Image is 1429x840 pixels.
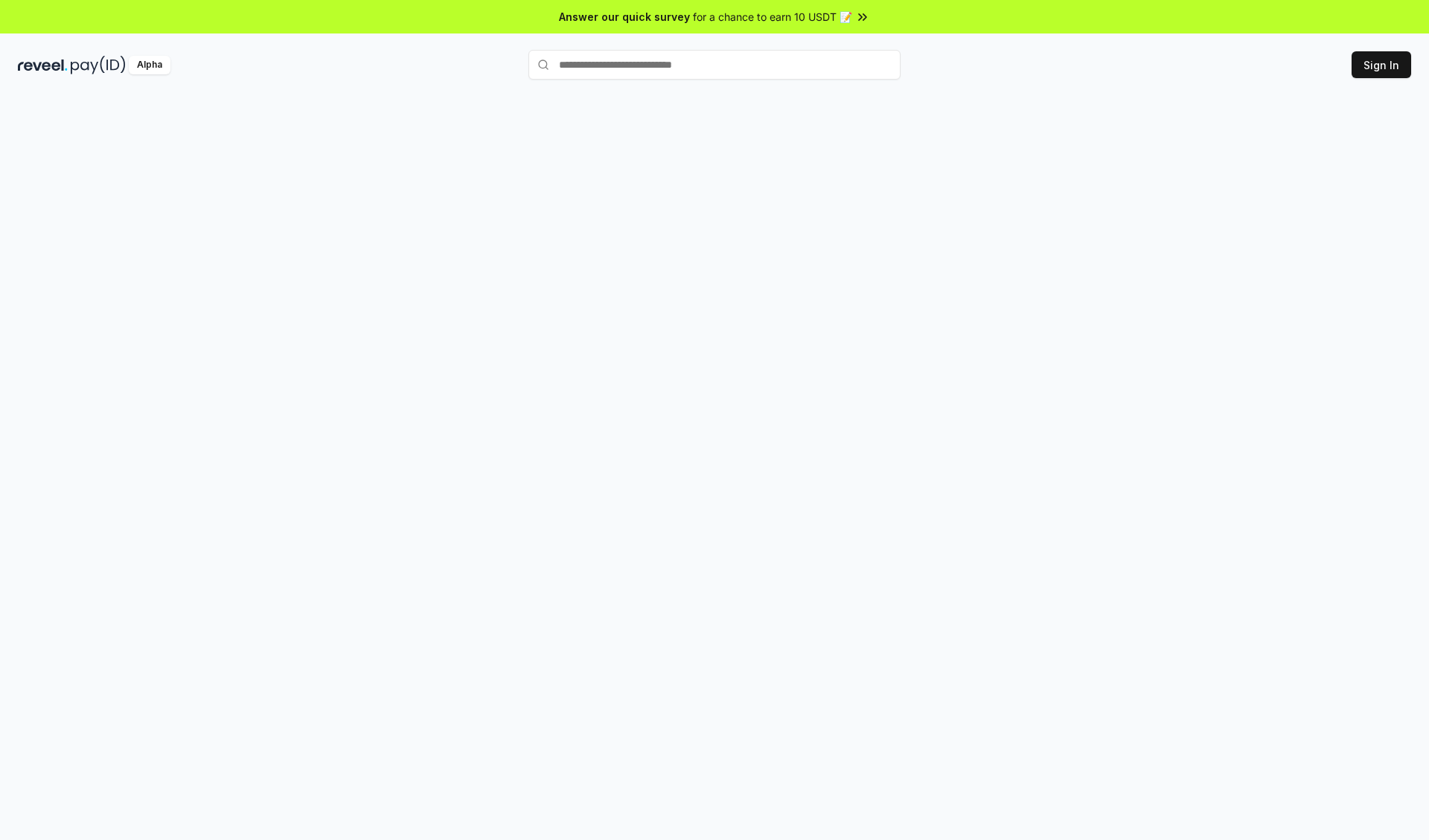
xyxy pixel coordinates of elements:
img: reveel_dark [18,56,68,74]
img: pay_id [71,56,126,74]
span: Answer our quick survey [559,9,690,25]
div: Alpha [129,56,170,74]
span: for a chance to earn 10 USDT 📝 [693,9,852,25]
button: Sign In [1352,51,1411,78]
